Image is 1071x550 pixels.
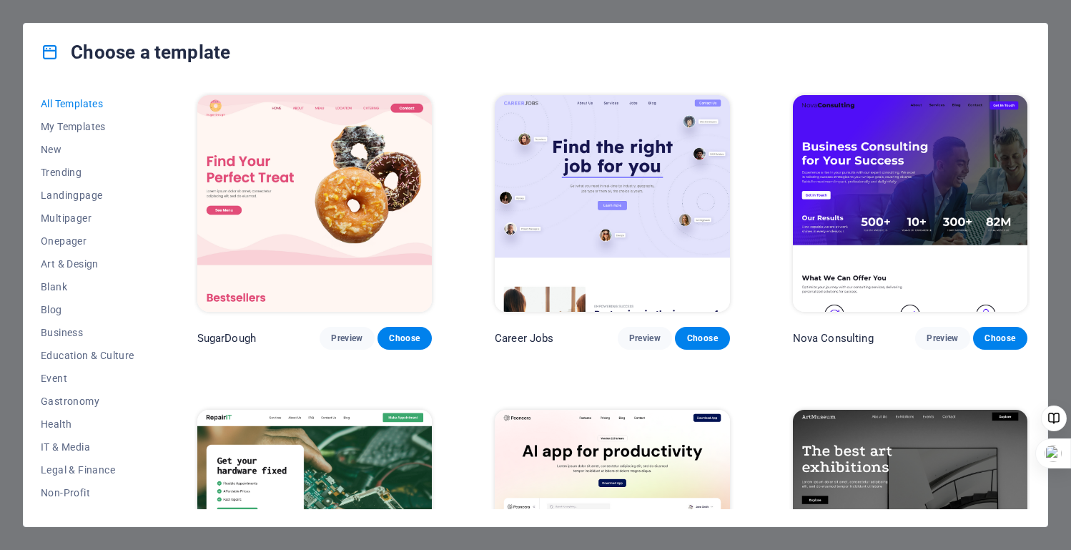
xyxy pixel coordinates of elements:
[41,207,134,230] button: Multipager
[41,344,134,367] button: Education & Culture
[320,327,374,350] button: Preview
[41,92,134,115] button: All Templates
[984,333,1016,344] span: Choose
[41,298,134,321] button: Blog
[41,396,134,407] span: Gastronomy
[41,115,134,138] button: My Templates
[41,212,134,224] span: Multipager
[41,235,134,247] span: Onepager
[331,333,362,344] span: Preview
[41,281,134,293] span: Blank
[41,321,134,344] button: Business
[41,350,134,361] span: Education & Culture
[41,481,134,504] button: Non-Profit
[41,41,230,64] h4: Choose a template
[197,331,256,345] p: SugarDough
[41,373,134,384] span: Event
[41,487,134,499] span: Non-Profit
[793,331,874,345] p: Nova Consulting
[927,333,958,344] span: Preview
[41,230,134,252] button: Onepager
[197,95,432,312] img: SugarDough
[41,327,134,338] span: Business
[41,441,134,453] span: IT & Media
[41,367,134,390] button: Event
[41,144,134,155] span: New
[686,333,718,344] span: Choose
[41,121,134,132] span: My Templates
[41,390,134,413] button: Gastronomy
[41,98,134,109] span: All Templates
[915,327,969,350] button: Preview
[675,327,729,350] button: Choose
[41,418,134,430] span: Health
[41,304,134,315] span: Blog
[41,413,134,436] button: Health
[41,258,134,270] span: Art & Design
[41,138,134,161] button: New
[41,167,134,178] span: Trending
[41,436,134,458] button: IT & Media
[41,275,134,298] button: Blank
[41,161,134,184] button: Trending
[495,331,554,345] p: Career Jobs
[41,458,134,481] button: Legal & Finance
[41,252,134,275] button: Art & Design
[618,327,672,350] button: Preview
[973,327,1027,350] button: Choose
[41,190,134,201] span: Landingpage
[389,333,420,344] span: Choose
[41,464,134,476] span: Legal & Finance
[793,95,1027,312] img: Nova Consulting
[41,504,134,527] button: Performance
[377,327,432,350] button: Choose
[495,95,729,312] img: Career Jobs
[629,333,661,344] span: Preview
[41,184,134,207] button: Landingpage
